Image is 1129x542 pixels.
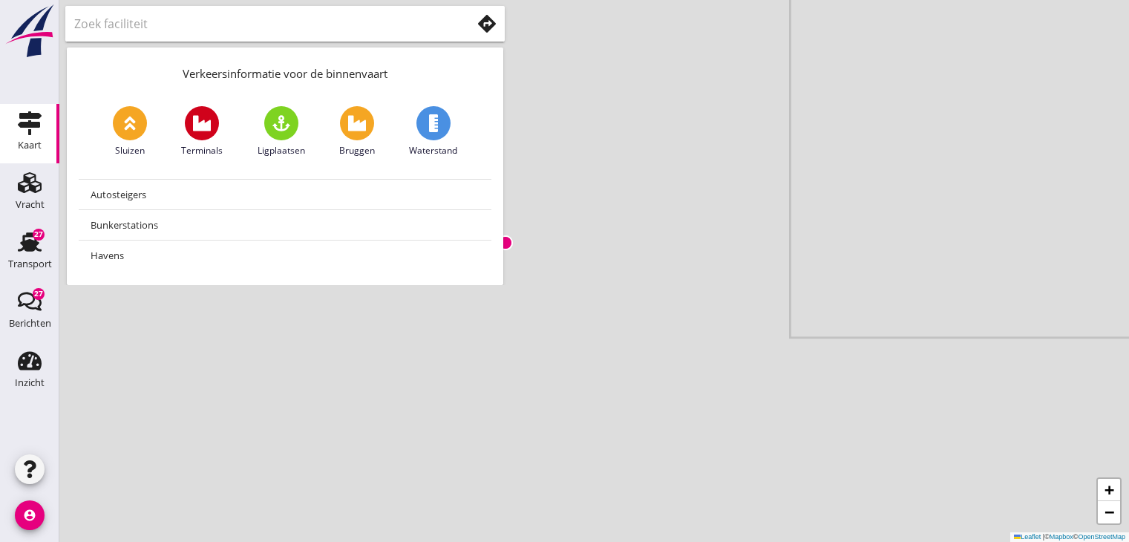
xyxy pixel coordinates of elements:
div: 27 [33,229,45,241]
a: Waterstand [409,106,457,157]
div: Transport [8,259,52,269]
span: Sluizen [115,144,145,157]
a: OpenStreetMap [1078,533,1125,541]
a: Bruggen [339,106,375,157]
div: Verkeersinformatie voor de binnenvaart [67,48,503,94]
div: Vracht [16,200,45,209]
span: Bruggen [339,144,375,157]
div: Kaart [18,140,42,150]
a: Zoom out [1098,501,1120,523]
a: Terminals [181,106,223,157]
span: + [1105,480,1114,499]
a: Zoom in [1098,479,1120,501]
div: 27 [33,288,45,300]
div: Havens [91,246,480,264]
img: logo-small.a267ee39.svg [3,4,56,59]
span: − [1105,503,1114,521]
span: Waterstand [409,144,457,157]
div: Bunkerstations [91,216,480,234]
a: Sluizen [113,106,147,157]
a: Mapbox [1050,533,1073,541]
div: Autosteigers [91,186,480,203]
div: Inzicht [15,378,45,388]
span: Terminals [181,144,223,157]
div: © © [1010,532,1129,542]
span: | [1043,533,1044,541]
div: Berichten [9,319,51,328]
span: Ligplaatsen [258,144,305,157]
a: Leaflet [1014,533,1041,541]
i: account_circle [15,500,45,530]
input: Zoek faciliteit [74,12,451,36]
a: Ligplaatsen [258,106,305,157]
